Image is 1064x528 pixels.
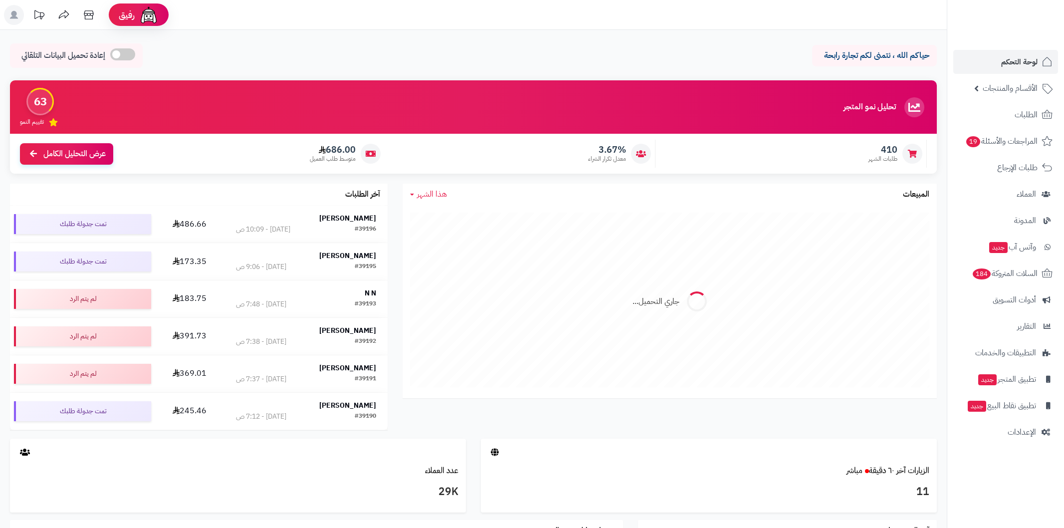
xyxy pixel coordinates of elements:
[14,326,151,346] div: لم يتم الرد
[633,296,679,307] div: جاري التحميل...
[1014,214,1036,228] span: المدونة
[155,393,224,430] td: 245.46
[155,206,224,243] td: 486.66
[355,412,376,422] div: #39190
[983,81,1038,95] span: الأقسام والمنتجات
[155,280,224,317] td: 183.75
[975,346,1036,360] span: التطبيقات والخدمات
[966,136,980,147] span: 19
[953,262,1058,285] a: السلات المتروكة184
[972,266,1038,280] span: السلات المتروكة
[355,374,376,384] div: #39191
[236,337,286,347] div: [DATE] - 7:38 ص
[953,367,1058,391] a: تطبيق المتجرجديد
[425,465,458,477] a: عدد العملاء
[236,262,286,272] div: [DATE] - 9:06 ص
[953,156,1058,180] a: طلبات الإرجاع
[997,161,1038,175] span: طلبات الإرجاع
[14,252,151,271] div: تمت جدولة طلبك
[236,299,286,309] div: [DATE] - 7:48 ص
[310,155,356,163] span: متوسط طلب العميل
[417,188,447,200] span: هذا الشهر
[119,9,135,21] span: رفيق
[953,182,1058,206] a: العملاء
[43,148,106,160] span: عرض التحليل الكامل
[319,325,376,336] strong: [PERSON_NAME]
[953,50,1058,74] a: لوحة التحكم
[953,314,1058,338] a: التقارير
[868,144,897,155] span: 410
[236,225,290,235] div: [DATE] - 10:09 ص
[236,374,286,384] div: [DATE] - 7:37 ص
[993,293,1036,307] span: أدوات التسويق
[139,5,159,25] img: ai-face.png
[973,268,991,279] span: 184
[868,155,897,163] span: طلبات الشهر
[989,242,1008,253] span: جديد
[14,401,151,421] div: تمت جدولة طلبك
[14,214,151,234] div: تمت جدولة طلبك
[953,341,1058,365] a: التطبيقات والخدمات
[17,484,458,501] h3: 29K
[155,318,224,355] td: 391.73
[953,129,1058,153] a: المراجعات والأسئلة19
[977,372,1036,386] span: تطبيق المتجر
[319,213,376,224] strong: [PERSON_NAME]
[26,5,51,27] a: تحديثات المنصة
[14,364,151,384] div: لم يتم الرد
[410,189,447,200] a: هذا الشهر
[236,412,286,422] div: [DATE] - 7:12 ص
[978,374,997,385] span: جديد
[319,363,376,373] strong: [PERSON_NAME]
[21,50,105,61] span: إعادة تحميل البيانات التلقائي
[953,288,1058,312] a: أدوات التسويق
[847,465,862,477] small: مباشر
[355,299,376,309] div: #39193
[588,144,626,155] span: 3.67%
[1015,108,1038,122] span: الطلبات
[996,26,1055,47] img: logo-2.png
[155,243,224,280] td: 173.35
[355,262,376,272] div: #39195
[953,420,1058,444] a: الإعدادات
[1001,55,1038,69] span: لوحة التحكم
[488,484,929,501] h3: 11
[903,190,929,199] h3: المبيعات
[319,251,376,261] strong: [PERSON_NAME]
[847,465,929,477] a: الزيارات آخر ٦٠ دقيقةمباشر
[1008,425,1036,439] span: الإعدادات
[310,144,356,155] span: 686.00
[953,209,1058,233] a: المدونة
[844,103,896,112] h3: تحليل نمو المتجر
[588,155,626,163] span: معدل تكرار الشراء
[365,288,376,298] strong: N N
[967,399,1036,413] span: تطبيق نقاط البيع
[988,240,1036,254] span: وآتس آب
[1017,319,1036,333] span: التقارير
[319,400,376,411] strong: [PERSON_NAME]
[820,50,929,61] p: حياكم الله ، نتمنى لكم تجارة رابحة
[20,118,44,126] span: تقييم النمو
[953,103,1058,127] a: الطلبات
[20,143,113,165] a: عرض التحليل الكامل
[953,394,1058,418] a: تطبيق نقاط البيعجديد
[965,134,1038,148] span: المراجعات والأسئلة
[14,289,151,309] div: لم يتم الرد
[345,190,380,199] h3: آخر الطلبات
[1017,187,1036,201] span: العملاء
[355,225,376,235] div: #39196
[155,355,224,392] td: 369.01
[355,337,376,347] div: #39192
[968,401,986,412] span: جديد
[953,235,1058,259] a: وآتس آبجديد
